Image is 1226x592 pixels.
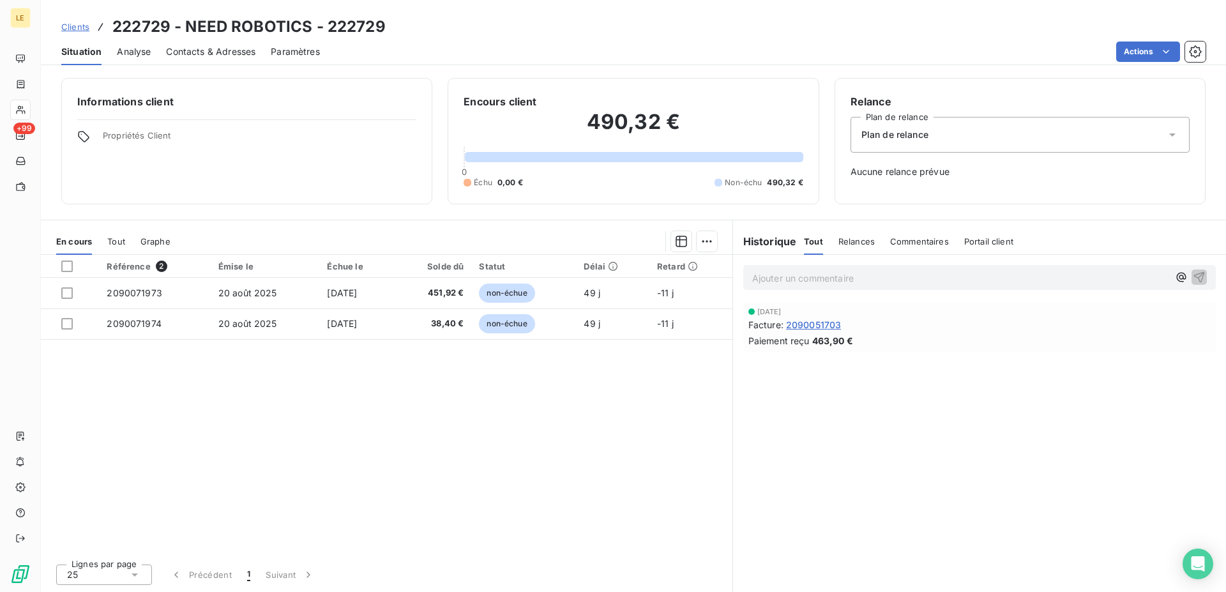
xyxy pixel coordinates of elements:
[584,287,600,298] span: 49 j
[838,236,875,247] span: Relances
[13,123,35,134] span: +99
[786,318,842,331] span: 2090051703
[584,318,600,329] span: 49 j
[464,109,803,148] h2: 490,32 €
[1183,549,1213,579] div: Open Intercom Messenger
[479,314,534,333] span: non-échue
[327,261,387,271] div: Échue le
[861,128,928,141] span: Plan de relance
[271,45,320,58] span: Paramètres
[107,318,162,329] span: 2090071974
[657,318,674,329] span: -11 j
[247,568,250,581] span: 1
[327,318,357,329] span: [DATE]
[851,94,1190,109] h6: Relance
[107,287,162,298] span: 2090071973
[464,94,536,109] h6: Encours client
[61,22,89,32] span: Clients
[10,564,31,584] img: Logo LeanPay
[757,308,782,315] span: [DATE]
[474,177,492,188] span: Échu
[61,45,102,58] span: Situation
[767,177,803,188] span: 490,32 €
[61,20,89,33] a: Clients
[479,261,568,271] div: Statut
[403,317,464,330] span: 38,40 €
[107,261,202,272] div: Référence
[56,236,92,247] span: En cours
[218,287,277,298] span: 20 août 2025
[657,261,725,271] div: Retard
[497,177,523,188] span: 0,00 €
[103,130,416,148] span: Propriétés Client
[112,15,386,38] h3: 222729 - NEED ROBOTICS - 222729
[1116,42,1180,62] button: Actions
[239,561,258,588] button: 1
[890,236,949,247] span: Commentaires
[748,334,810,347] span: Paiement reçu
[140,236,170,247] span: Graphe
[403,261,464,271] div: Solde dû
[117,45,151,58] span: Analyse
[462,167,467,177] span: 0
[733,234,797,249] h6: Historique
[218,318,277,329] span: 20 août 2025
[403,287,464,300] span: 451,92 €
[77,94,416,109] h6: Informations client
[657,287,674,298] span: -11 j
[218,261,312,271] div: Émise le
[584,261,642,271] div: Délai
[166,45,255,58] span: Contacts & Adresses
[964,236,1013,247] span: Portail client
[107,236,125,247] span: Tout
[162,561,239,588] button: Précédent
[725,177,762,188] span: Non-échu
[804,236,823,247] span: Tout
[327,287,357,298] span: [DATE]
[748,318,783,331] span: Facture :
[156,261,167,272] span: 2
[851,165,1190,178] span: Aucune relance prévue
[812,334,853,347] span: 463,90 €
[479,284,534,303] span: non-échue
[67,568,78,581] span: 25
[258,561,322,588] button: Suivant
[10,8,31,28] div: LE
